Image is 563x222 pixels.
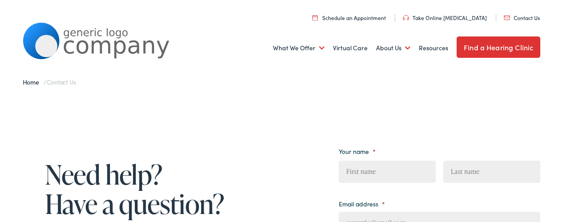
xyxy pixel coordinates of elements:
[339,147,376,155] label: Your name
[403,14,487,21] a: Take Online [MEDICAL_DATA]
[47,77,76,86] span: Contact Us
[403,15,409,20] img: utility icon
[23,77,76,86] span: /
[339,161,436,183] input: First name
[504,16,510,20] img: utility icon
[273,32,324,65] a: What We Offer
[376,32,410,65] a: About Us
[312,15,318,20] img: utility icon
[23,77,44,86] a: Home
[457,36,540,58] a: Find a Hearing Clinic
[504,14,540,21] a: Contact Us
[333,32,368,65] a: Virtual Care
[312,14,386,21] a: Schedule an Appointment
[339,200,385,208] label: Email address
[419,32,448,65] a: Resources
[443,161,540,183] input: Last name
